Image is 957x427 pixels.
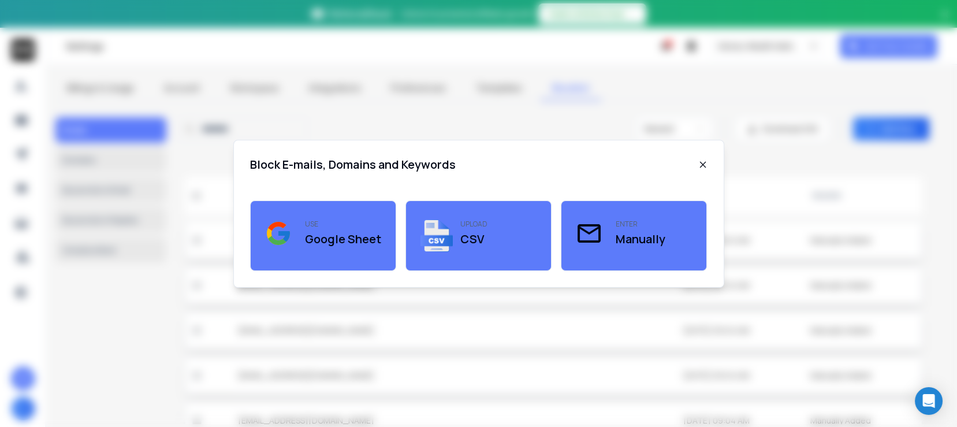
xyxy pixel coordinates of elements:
[460,220,487,229] p: upload
[616,231,665,247] h3: Manually
[460,231,487,247] h3: CSV
[305,231,381,247] h3: Google Sheet
[616,220,665,229] p: enter
[915,387,943,415] div: Open Intercom Messenger
[305,220,381,229] p: use
[250,157,456,173] h1: Block E-mails, Domains and Keywords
